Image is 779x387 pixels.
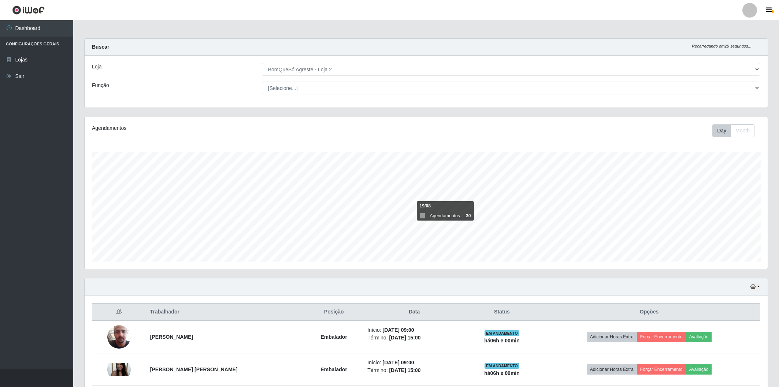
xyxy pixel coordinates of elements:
[484,338,520,343] strong: há 06 h e 00 min
[107,363,131,376] img: 1676406696762.jpeg
[363,304,465,321] th: Data
[107,316,131,358] img: 1745843945427.jpeg
[538,304,760,321] th: Opções
[389,335,420,341] time: [DATE] 15:00
[712,124,731,137] button: Day
[637,364,686,375] button: Forçar Encerramento
[321,367,347,372] strong: Embalador
[389,367,420,373] time: [DATE] 15:00
[367,367,461,374] li: Término:
[321,334,347,340] strong: Embalador
[712,124,754,137] div: First group
[150,367,238,372] strong: [PERSON_NAME] [PERSON_NAME]
[587,364,637,375] button: Adicionar Horas Extra
[485,330,519,336] span: EM ANDAMENTO
[367,359,461,367] li: Início:
[731,124,754,137] button: Month
[150,334,193,340] strong: [PERSON_NAME]
[637,332,686,342] button: Forçar Encerramento
[465,304,538,321] th: Status
[485,363,519,369] span: EM ANDAMENTO
[686,364,712,375] button: Avaliação
[383,327,414,333] time: [DATE] 09:00
[92,63,101,71] label: Loja
[484,370,520,376] strong: há 06 h e 00 min
[712,124,760,137] div: Toolbar with button groups
[367,326,461,334] li: Início:
[305,304,363,321] th: Posição
[92,44,109,50] strong: Buscar
[383,360,414,365] time: [DATE] 09:00
[146,304,305,321] th: Trabalhador
[12,5,45,15] img: CoreUI Logo
[92,82,109,89] label: Função
[587,332,637,342] button: Adicionar Horas Extra
[686,332,712,342] button: Avaliação
[92,124,364,132] div: Agendamentos
[692,44,752,48] i: Recarregando em 29 segundos...
[367,334,461,342] li: Término:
